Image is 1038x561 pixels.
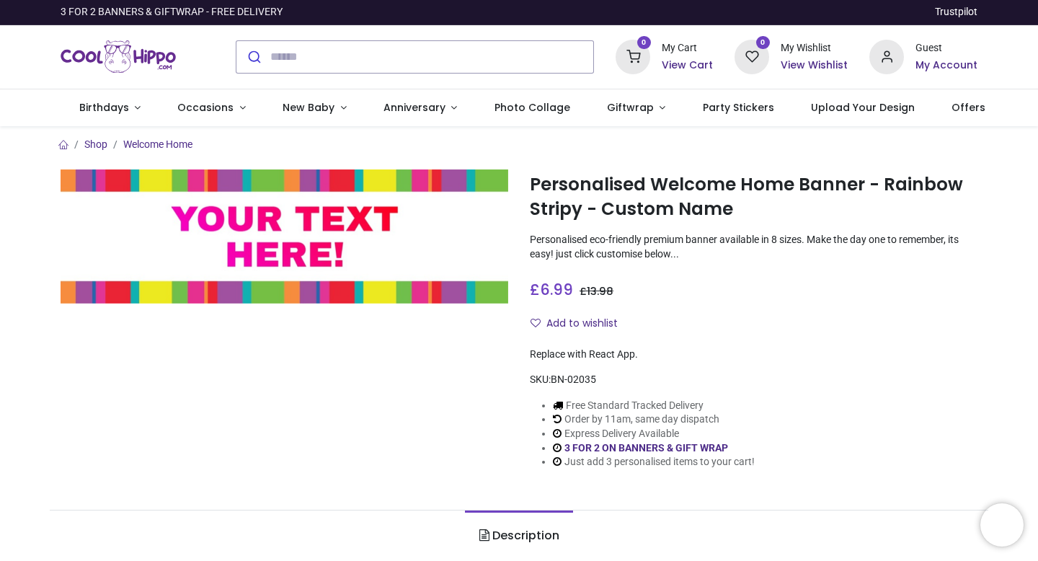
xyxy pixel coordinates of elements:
[530,348,977,362] div: Replace with React App.
[84,138,107,150] a: Shop
[564,442,728,454] a: 3 FOR 2 ON BANNERS & GIFT WRAP
[781,58,848,73] a: View Wishlist
[530,279,573,300] span: £
[494,100,570,115] span: Photo Collage
[607,100,654,115] span: Giftwrap
[580,284,613,299] span: £
[530,233,977,261] p: Personalised eco-friendly premium banner available in 8 sizes. Make the day one to remember, its ...
[587,284,613,299] span: 13.98
[530,312,630,336] button: Add to wishlistAdd to wishlist
[935,5,977,19] a: Trustpilot
[365,89,476,127] a: Anniversary
[465,511,572,561] a: Description
[588,89,684,127] a: Giftwrap
[756,36,770,50] sup: 0
[530,172,977,222] h1: Personalised Welcome Home Banner - Rainbow Stripy - Custom Name
[662,41,713,56] div: My Cart
[236,41,270,73] button: Submit
[177,100,234,115] span: Occasions
[540,279,573,300] span: 6.99
[123,138,192,150] a: Welcome Home
[553,412,755,427] li: Order by 11am, same day dispatch
[915,58,977,73] a: My Account
[530,373,977,387] div: SKU:
[531,318,541,328] i: Add to wishlist
[383,100,445,115] span: Anniversary
[61,37,176,77] img: Cool Hippo
[551,374,596,385] span: BN-02035
[980,503,1024,547] iframe: Brevo live chat
[616,50,650,61] a: 0
[61,5,283,19] div: 3 FOR 2 BANNERS & GIFTWRAP - FREE DELIVERY
[61,169,508,304] img: Personalised Welcome Home Banner - Rainbow Stripy - Custom Name
[951,100,985,115] span: Offers
[553,399,755,413] li: Free Standard Tracked Delivery
[811,100,915,115] span: Upload Your Design
[637,36,651,50] sup: 0
[159,89,265,127] a: Occasions
[61,37,176,77] a: Logo of Cool Hippo
[781,41,848,56] div: My Wishlist
[283,100,334,115] span: New Baby
[61,89,159,127] a: Birthdays
[915,41,977,56] div: Guest
[553,427,755,441] li: Express Delivery Available
[662,58,713,73] a: View Cart
[553,455,755,469] li: Just add 3 personalised items to your cart!
[703,100,774,115] span: Party Stickers
[735,50,769,61] a: 0
[79,100,129,115] span: Birthdays
[265,89,365,127] a: New Baby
